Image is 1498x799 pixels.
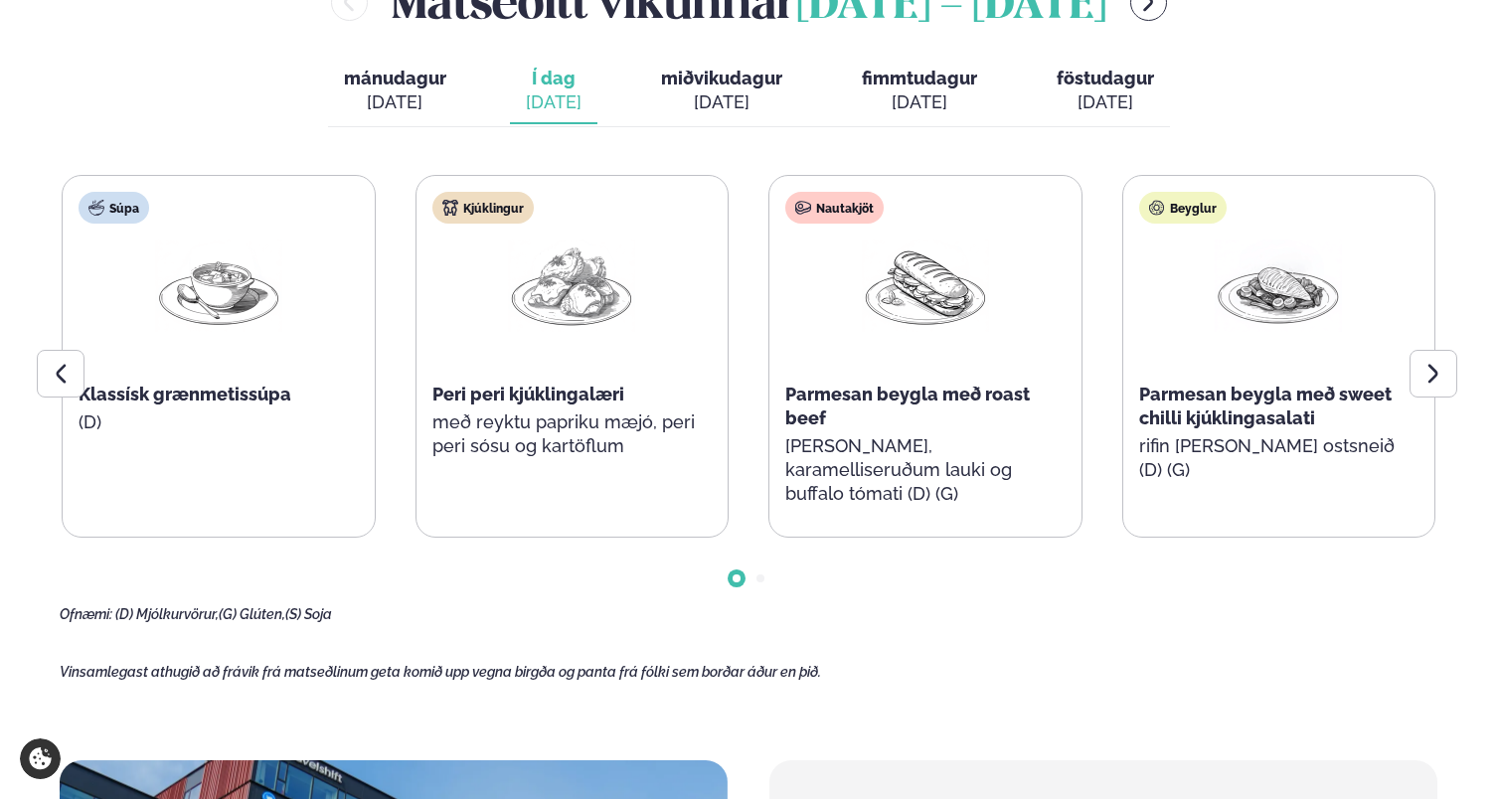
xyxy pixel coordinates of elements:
img: bagle-new-16px.svg [1149,200,1165,216]
span: (S) Soja [285,606,332,622]
span: mánudagur [344,68,446,88]
div: Beyglur [1139,192,1227,224]
img: beef.svg [795,200,811,216]
img: Panini.png [862,240,989,332]
p: (D) [79,410,359,434]
span: Ofnæmi: [60,606,112,622]
span: Parmesan beygla með sweet chilli kjúklingasalati [1139,384,1392,428]
span: Vinsamlegast athugið að frávik frá matseðlinum geta komið upp vegna birgða og panta frá fólki sem... [60,664,821,680]
p: með reyktu papriku mæjó, peri peri sósu og kartöflum [432,410,713,458]
div: [DATE] [526,90,582,114]
button: Í dag [DATE] [510,59,597,124]
div: Nautakjöt [785,192,884,224]
div: [DATE] [344,90,446,114]
button: fimmtudagur [DATE] [846,59,993,124]
img: Soup.png [155,240,282,332]
p: [PERSON_NAME], karamelliseruðum lauki og buffalo tómati (D) (G) [785,434,1066,506]
p: rifin [PERSON_NAME] ostsneið (D) (G) [1139,434,1419,482]
img: Chicken-breast.png [1215,240,1342,332]
button: föstudagur [DATE] [1041,59,1170,124]
span: Go to slide 2 [756,574,764,582]
button: miðvikudagur [DATE] [645,59,798,124]
span: Í dag [526,67,582,90]
img: soup.svg [88,200,104,216]
span: Parmesan beygla með roast beef [785,384,1030,428]
img: chicken.svg [442,200,458,216]
span: Klassísk grænmetissúpa [79,384,291,404]
span: föstudagur [1057,68,1154,88]
span: (G) Glúten, [219,606,285,622]
div: [DATE] [862,90,977,114]
div: [DATE] [1057,90,1154,114]
span: fimmtudagur [862,68,977,88]
span: (D) Mjólkurvörur, [115,606,219,622]
div: Kjúklingur [432,192,534,224]
img: Chicken-thighs.png [508,240,635,332]
div: [DATE] [661,90,782,114]
span: Go to slide 1 [733,574,741,582]
span: miðvikudagur [661,68,782,88]
a: Cookie settings [20,738,61,779]
span: Peri peri kjúklingalæri [432,384,624,404]
button: mánudagur [DATE] [328,59,462,124]
div: Súpa [79,192,149,224]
